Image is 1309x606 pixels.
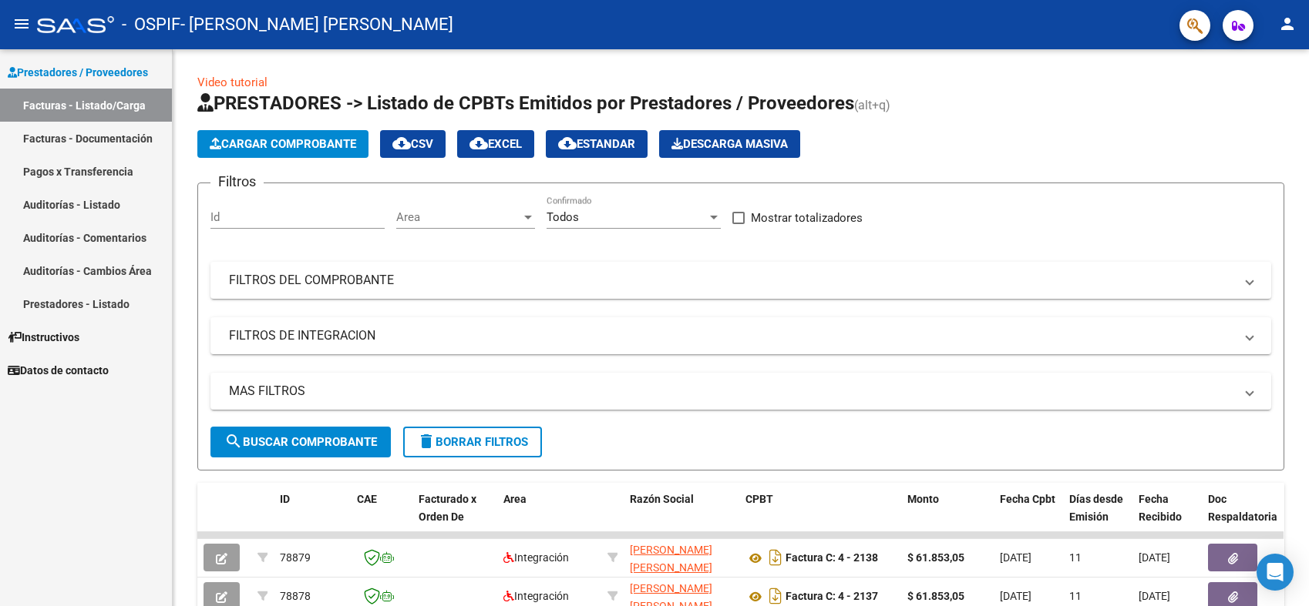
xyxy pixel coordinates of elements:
[630,493,694,505] span: Razón Social
[224,432,243,450] mat-icon: search
[280,590,311,602] span: 78878
[392,137,433,151] span: CSV
[558,134,577,152] mat-icon: cloud_download
[630,541,733,574] div: 27304556590
[210,317,1271,354] mat-expansion-panel-header: FILTROS DE INTEGRACION
[503,493,527,505] span: Area
[210,137,356,151] span: Cargar Comprobante
[229,272,1234,289] mat-panel-title: FILTROS DEL COMPROBANTE
[659,130,800,158] app-download-masive: Descarga masiva de comprobantes (adjuntos)
[1069,493,1123,523] span: Días desde Emisión
[671,137,788,151] span: Descarga Masiva
[907,590,964,602] strong: $ 61.853,05
[901,483,994,551] datatable-header-cell: Monto
[469,134,488,152] mat-icon: cloud_download
[547,210,579,224] span: Todos
[210,171,264,193] h3: Filtros
[1139,551,1170,564] span: [DATE]
[1139,590,1170,602] span: [DATE]
[546,130,648,158] button: Estandar
[417,432,436,450] mat-icon: delete
[469,137,522,151] span: EXCEL
[197,75,268,89] a: Video tutorial
[786,591,878,603] strong: Factura C: 4 - 2137
[229,327,1234,344] mat-panel-title: FILTROS DE INTEGRACION
[210,262,1271,299] mat-expansion-panel-header: FILTROS DEL COMPROBANTE
[1132,483,1202,551] datatable-header-cell: Fecha Recibido
[1278,15,1297,33] mat-icon: person
[351,483,412,551] datatable-header-cell: CAE
[380,130,446,158] button: CSV
[457,130,534,158] button: EXCEL
[994,483,1063,551] datatable-header-cell: Fecha Cpbt
[1069,551,1082,564] span: 11
[751,209,863,227] span: Mostrar totalizadores
[229,383,1234,400] mat-panel-title: MAS FILTROS
[907,493,939,505] span: Monto
[224,435,377,449] span: Buscar Comprobante
[1202,483,1294,551] datatable-header-cell: Doc Respaldatoria
[1000,590,1031,602] span: [DATE]
[1063,483,1132,551] datatable-header-cell: Días desde Emisión
[503,551,569,564] span: Integración
[396,210,521,224] span: Area
[8,329,79,346] span: Instructivos
[745,493,773,505] span: CPBT
[280,551,311,564] span: 78879
[766,545,786,570] i: Descargar documento
[197,92,854,114] span: PRESTADORES -> Listado de CPBTs Emitidos por Prestadores / Proveedores
[1139,493,1182,523] span: Fecha Recibido
[180,8,453,42] span: - [PERSON_NAME] [PERSON_NAME]
[8,64,148,81] span: Prestadores / Proveedores
[503,590,569,602] span: Integración
[1000,493,1055,505] span: Fecha Cpbt
[497,483,601,551] datatable-header-cell: Area
[417,435,528,449] span: Borrar Filtros
[419,493,476,523] span: Facturado x Orden De
[280,493,290,505] span: ID
[12,15,31,33] mat-icon: menu
[786,552,878,564] strong: Factura C: 4 - 2138
[907,551,964,564] strong: $ 61.853,05
[1000,551,1031,564] span: [DATE]
[659,130,800,158] button: Descarga Masiva
[403,427,542,457] button: Borrar Filtros
[624,483,739,551] datatable-header-cell: Razón Social
[392,134,411,152] mat-icon: cloud_download
[1208,493,1277,523] span: Doc Respaldatoria
[739,483,901,551] datatable-header-cell: CPBT
[854,98,890,112] span: (alt+q)
[197,130,368,158] button: Cargar Comprobante
[1069,590,1082,602] span: 11
[210,373,1271,410] mat-expansion-panel-header: MAS FILTROS
[412,483,497,551] datatable-header-cell: Facturado x Orden De
[558,137,635,151] span: Estandar
[357,493,377,505] span: CAE
[122,8,180,42] span: - OSPIF
[8,362,109,379] span: Datos de contacto
[274,483,351,551] datatable-header-cell: ID
[1257,554,1294,591] div: Open Intercom Messenger
[210,427,391,457] button: Buscar Comprobante
[630,544,712,574] span: [PERSON_NAME] [PERSON_NAME]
